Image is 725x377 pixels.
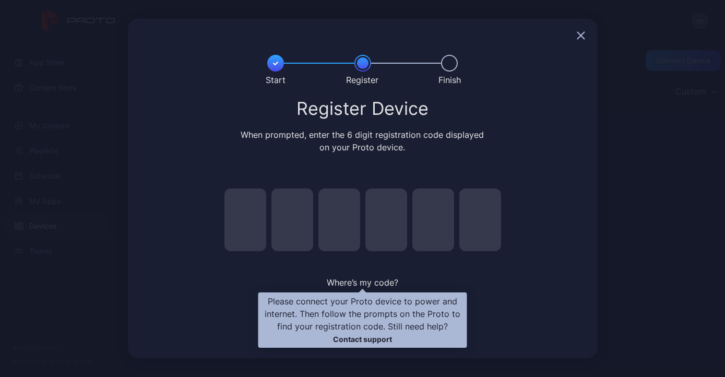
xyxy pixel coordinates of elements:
span: Where’s my code? [327,277,398,288]
input: pin code 1 of 6 [224,188,266,251]
input: pin code 5 of 6 [412,188,454,251]
div: Register [347,74,379,86]
input: pin code 2 of 6 [271,188,313,251]
input: pin code 3 of 6 [318,188,360,251]
a: Contact support [333,335,392,344]
input: pin code 6 of 6 [459,188,501,251]
input: pin code 4 of 6 [365,188,407,251]
div: When prompted, enter the 6 digit registration code displayed on your Proto device. [239,128,486,154]
div: Start [266,74,286,86]
div: Please connect your Proto device to power and internet. Then follow the prompts on the Proto to f... [264,295,462,345]
div: Finish [438,74,461,86]
div: Register Device [140,99,585,118]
